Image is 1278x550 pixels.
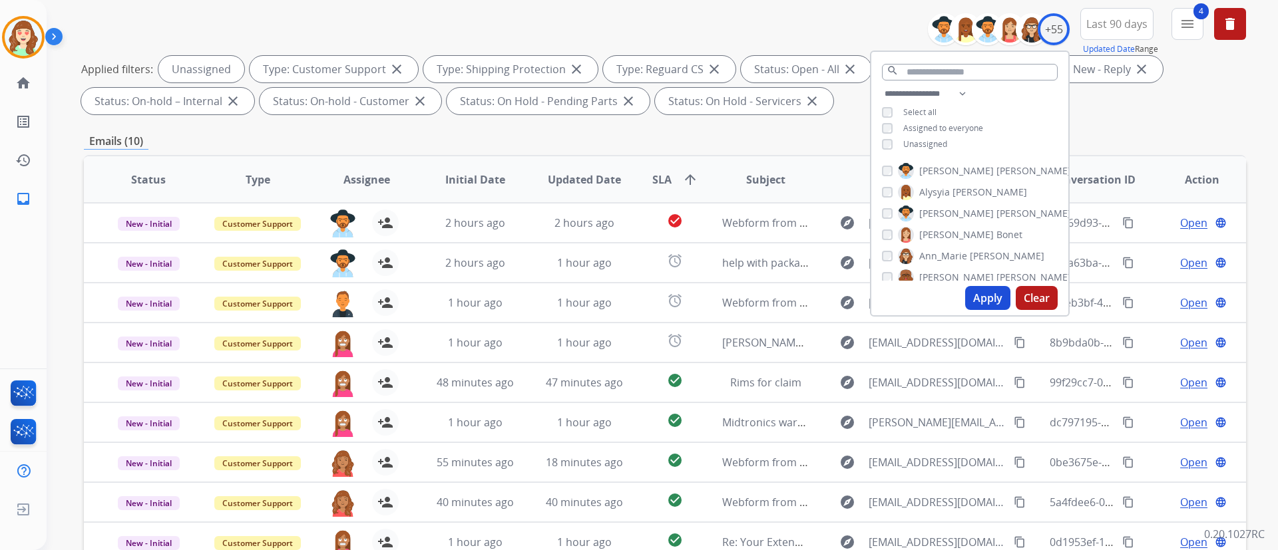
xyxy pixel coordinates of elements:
[214,496,301,510] span: Customer Support
[1050,535,1252,549] span: 0d1953ef-12ed-4d45-bf78-81ea16c83ab3
[919,228,994,241] span: [PERSON_NAME]
[1050,375,1250,390] span: 99f29cc7-0bd9-4228-b9de-a08e14ac41f6
[1215,217,1227,229] mat-icon: language
[412,93,428,109] mat-icon: close
[667,213,683,229] mat-icon: check_circle
[1050,172,1136,188] span: Conversation ID
[869,215,1006,231] span: [EMAIL_ADDRESS][DOMAIN_NAME]
[158,56,244,82] div: Unassigned
[919,164,994,178] span: [PERSON_NAME]
[377,414,393,430] mat-icon: person_add
[1215,456,1227,468] mat-icon: language
[1215,257,1227,269] mat-icon: language
[722,495,1024,509] span: Webform from [EMAIL_ADDRESS][DOMAIN_NAME] on [DATE]
[81,61,153,77] p: Applied filters:
[118,376,180,390] span: New - Initial
[118,456,180,470] span: New - Initial
[746,172,785,188] span: Subject
[557,535,612,549] span: 1 hour ago
[377,335,393,350] mat-icon: person_add
[1122,376,1134,388] mat-icon: content_copy
[1137,156,1246,203] th: Action
[804,93,820,109] mat-icon: close
[970,249,1044,263] span: [PERSON_NAME]
[722,335,1089,350] span: [PERSON_NAME] - Pictures Are these acceptable? Im stuck, lol. Thank you!
[557,335,612,350] span: 1 hour ago
[1215,536,1227,548] mat-icon: language
[996,164,1071,178] span: [PERSON_NAME]
[1038,13,1070,45] div: +55
[1014,416,1026,428] mat-icon: content_copy
[557,255,612,270] span: 1 hour ago
[730,375,801,390] span: Rims for claim
[448,335,503,350] span: 1 hour ago
[919,271,994,284] span: [PERSON_NAME]
[557,295,612,310] span: 1 hour ago
[652,172,672,188] span: SLA
[377,454,393,470] mat-icon: person_add
[903,138,947,150] span: Unassigned
[667,492,683,508] mat-icon: check_circle
[568,61,584,77] mat-icon: close
[214,297,301,311] span: Customer Support
[214,456,301,470] span: Customer Support
[329,249,356,277] img: agent-avatar
[1086,21,1148,27] span: Last 90 days
[1215,376,1227,388] mat-icon: language
[1050,455,1251,470] span: 0be3675e-3fea-42c9-a013-7f7b67d2d9c7
[903,106,937,118] span: Select all
[682,172,698,188] mat-icon: arrow_upward
[377,534,393,550] mat-icon: person_add
[1014,337,1026,348] mat-icon: content_copy
[869,255,1006,271] span: [EMAIL_ADDRESS][DOMAIN_NAME]
[722,215,1024,230] span: Webform from [EMAIL_ADDRESS][DOMAIN_NAME] on [DATE]
[1083,43,1158,55] span: Range
[329,369,356,397] img: agent-avatar
[667,253,683,269] mat-icon: alarm
[839,255,855,271] mat-icon: explore
[546,495,623,509] span: 40 minutes ago
[1215,496,1227,508] mat-icon: language
[377,374,393,390] mat-icon: person_add
[722,415,909,430] span: Midtronics warranty order # 1284139
[869,534,1006,550] span: [EMAIL_ADDRESS][DOMAIN_NAME]
[1204,526,1265,542] p: 0.20.1027RC
[1083,44,1135,55] button: Updated Date
[620,93,636,109] mat-icon: close
[869,414,1006,430] span: [PERSON_NAME][EMAIL_ADDRESS][DOMAIN_NAME]
[15,75,31,91] mat-icon: home
[448,295,503,310] span: 1 hour ago
[1180,494,1207,510] span: Open
[869,335,1006,350] span: [EMAIL_ADDRESS][DOMAIN_NAME]
[214,376,301,390] span: Customer Support
[741,56,871,82] div: Status: Open - All
[1080,8,1154,40] button: Last 90 days
[250,56,418,82] div: Type: Customer Support
[214,337,301,350] span: Customer Support
[377,295,393,311] mat-icon: person_add
[1180,335,1207,350] span: Open
[722,295,1024,310] span: Webform from [EMAIL_ADDRESS][DOMAIN_NAME] on [DATE]
[445,215,505,230] span: 2 hours ago
[546,375,623,390] span: 47 minutes ago
[953,186,1027,199] span: [PERSON_NAME]
[246,172,270,188] span: Type
[437,375,514,390] span: 48 minutes ago
[81,88,254,114] div: Status: On-hold – Internal
[1180,374,1207,390] span: Open
[1122,536,1134,548] mat-icon: content_copy
[118,217,180,231] span: New - Initial
[557,415,612,430] span: 1 hour ago
[722,455,1024,470] span: Webform from [EMAIL_ADDRESS][DOMAIN_NAME] on [DATE]
[84,133,148,150] p: Emails (10)
[118,416,180,430] span: New - Initial
[5,19,42,56] img: avatar
[887,65,899,76] mat-icon: search
[1215,416,1227,428] mat-icon: language
[15,191,31,207] mat-icon: inbox
[996,207,1071,220] span: [PERSON_NAME]
[655,88,833,114] div: Status: On Hold - Servicers
[919,249,967,263] span: Ann_Marie
[214,217,301,231] span: Customer Support
[1014,456,1026,468] mat-icon: content_copy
